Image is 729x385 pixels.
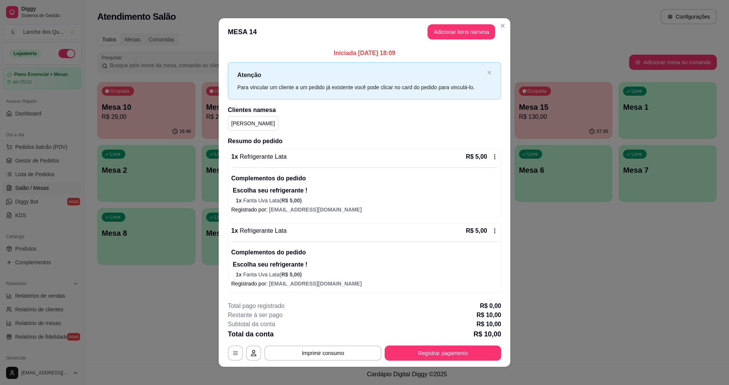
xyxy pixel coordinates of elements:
div: Para vincular um cliente a um pedido já existente você pode clicar no card do pedido para vinculá... [237,83,484,92]
p: Registrado por: [231,280,498,287]
span: [EMAIL_ADDRESS][DOMAIN_NAME] [269,207,362,213]
span: Refrigerante Lata [238,153,287,160]
button: Close [497,20,509,32]
span: R$ 5,00 ) [281,271,302,278]
p: R$ 5,00 [466,226,487,235]
p: Complementos do pedido [231,248,498,257]
p: R$ 10,00 [473,329,501,339]
p: Escolha seu refrigerante ! [233,260,498,269]
p: Iniciada [DATE] 18:09 [228,49,501,58]
p: R$ 5,00 [466,152,487,161]
header: MESA 14 [219,18,510,46]
p: R$ 10,00 [477,320,501,329]
span: [EMAIL_ADDRESS][DOMAIN_NAME] [269,281,362,287]
span: Refrigerante Lata [238,227,287,234]
p: Fanta Uva Lata ( [236,197,498,204]
span: 1 x [236,197,243,204]
p: Subtotal da conta [228,320,275,329]
p: R$ 10,00 [477,311,501,320]
p: Restante à ser pago [228,311,282,320]
p: [PERSON_NAME] [231,120,275,127]
button: Imprimir consumo [264,346,382,361]
h2: Clientes na mesa [228,106,501,115]
span: 1 x [236,271,243,278]
button: Adicionar itens namesa [428,24,495,39]
p: 1 x [231,226,287,235]
span: R$ 5,00 ) [281,197,302,204]
p: R$ 0,00 [480,301,501,311]
p: Fanta Uva Lata ( [236,271,498,278]
p: Complementos do pedido [231,174,498,183]
h2: Resumo do pedido [228,137,501,146]
p: Escolha seu refrigerante ! [233,186,498,195]
p: Total pago registrado [228,301,284,311]
button: close [487,70,492,75]
p: Total da conta [228,329,274,339]
p: Registrado por: [231,206,498,213]
p: 1 x [231,152,287,161]
p: Atenção [237,70,484,80]
button: Registrar pagamento [385,346,501,361]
